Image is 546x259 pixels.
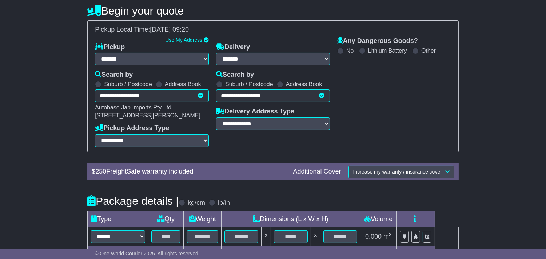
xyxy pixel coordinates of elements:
[95,124,169,132] label: Pickup Address Type
[311,227,320,246] td: x
[218,199,230,207] label: lb/in
[95,168,106,175] span: 250
[88,168,289,176] div: $ FreightSafe warranty included
[348,166,454,178] button: Increase my warranty / insurance cover
[353,169,442,175] span: Increase my warranty / insurance cover
[216,43,250,51] label: Delivery
[165,81,201,88] label: Address Book
[222,211,360,227] td: Dimensions (L x W x H)
[383,233,392,240] span: m
[225,81,273,88] label: Suburb / Postcode
[368,47,407,54] label: Lithium Battery
[95,71,133,79] label: Search by
[88,211,148,227] td: Type
[346,47,354,54] label: No
[188,199,205,207] label: kg/cm
[91,26,455,34] div: Pickup Local Time:
[286,81,322,88] label: Address Book
[183,211,221,227] td: Weight
[95,112,200,119] span: [STREET_ADDRESS][PERSON_NAME]
[360,211,396,227] td: Volume
[150,26,189,33] span: [DATE] 09:20
[148,211,184,227] td: Qty
[290,168,345,176] div: Additional Cover
[365,233,382,240] span: 0.000
[87,5,459,17] h4: Begin your quote
[95,104,171,111] span: Autobase Jap Imports Pty Ltd
[165,37,202,43] a: Use My Address
[104,81,152,88] label: Suburb / Postcode
[216,108,294,116] label: Delivery Address Type
[389,232,392,237] sup: 3
[337,37,418,45] label: Any Dangerous Goods?
[87,195,179,207] h4: Package details |
[216,71,254,79] label: Search by
[95,251,200,256] span: © One World Courier 2025. All rights reserved.
[421,47,436,54] label: Other
[262,227,271,246] td: x
[95,43,125,51] label: Pickup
